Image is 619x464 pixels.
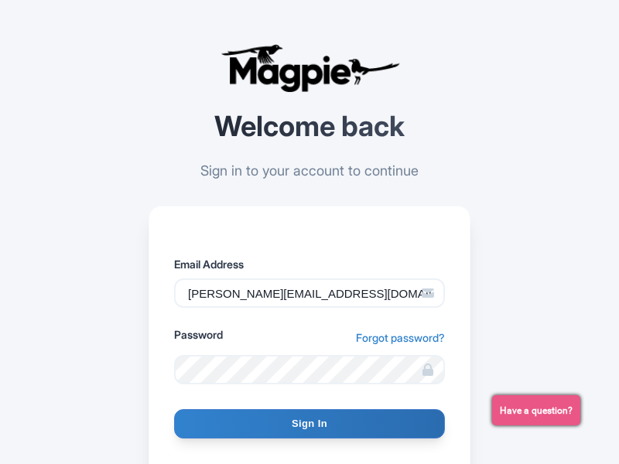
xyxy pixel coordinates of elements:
label: Email Address [174,256,445,272]
a: Forgot password? [356,329,445,346]
input: Sign In [174,409,445,438]
img: logo-ab69f6fb50320c5b225c76a69d11143b.png [217,43,402,93]
button: Have a question? [492,395,580,425]
span: Have a question? [500,404,573,418]
input: Enter your email address [174,278,445,308]
label: Password [174,326,223,343]
h2: Welcome back [149,111,470,142]
p: Sign in to your account to continue [149,160,470,181]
